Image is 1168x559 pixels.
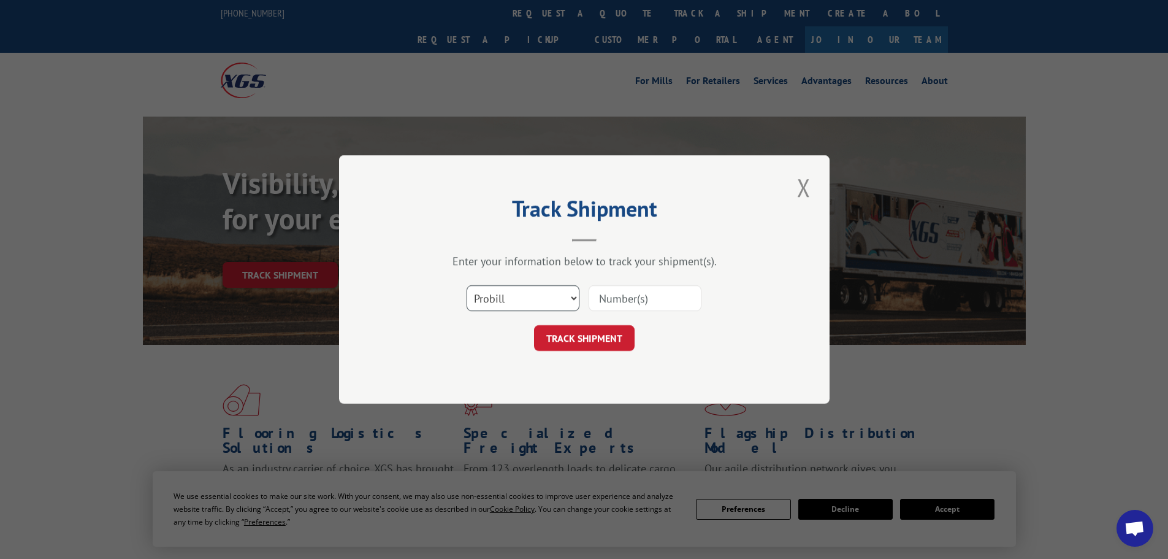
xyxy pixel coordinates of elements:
[534,325,635,351] button: TRACK SHIPMENT
[1116,510,1153,547] a: Open chat
[400,254,768,268] div: Enter your information below to track your shipment(s).
[589,285,701,311] input: Number(s)
[400,200,768,223] h2: Track Shipment
[793,171,814,204] button: Close modal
